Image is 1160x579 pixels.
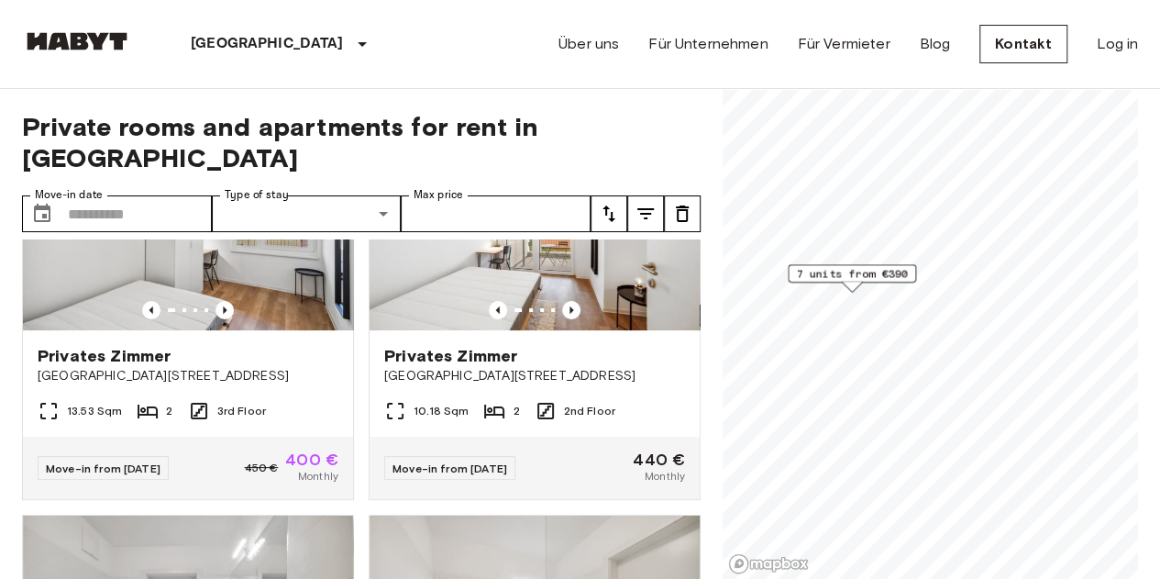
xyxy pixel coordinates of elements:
[244,460,278,476] span: 450 €
[38,345,171,367] span: Privates Zimmer
[22,111,701,173] span: Private rooms and apartments for rent in [GEOGRAPHIC_DATA]
[384,367,685,385] span: [GEOGRAPHIC_DATA][STREET_ADDRESS]
[414,403,469,419] span: 10.18 Sqm
[979,25,1067,63] a: Kontakt
[664,195,701,232] button: tune
[38,367,338,385] span: [GEOGRAPHIC_DATA][STREET_ADDRESS]
[564,403,615,419] span: 2nd Floor
[392,462,507,475] span: Move-in from [DATE]
[489,301,507,319] button: Previous image
[285,451,338,468] span: 400 €
[22,109,354,500] a: Marketing picture of unit AT-21-001-065-01Previous imagePrevious imagePrivates Zimmer[GEOGRAPHIC_...
[22,32,132,50] img: Habyt
[645,468,685,484] span: Monthly
[513,403,519,419] span: 2
[217,403,266,419] span: 3rd Floor
[919,33,950,55] a: Blog
[35,187,103,203] label: Move-in date
[1097,33,1138,55] a: Log in
[142,301,160,319] button: Previous image
[627,195,664,232] button: tune
[67,403,122,419] span: 13.53 Sqm
[414,187,463,203] label: Max price
[191,33,344,55] p: [GEOGRAPHIC_DATA]
[562,301,580,319] button: Previous image
[298,468,338,484] span: Monthly
[558,33,619,55] a: Über uns
[797,33,889,55] a: Für Vermieter
[788,264,916,293] div: Map marker
[591,195,627,232] button: tune
[225,187,289,203] label: Type of stay
[648,33,768,55] a: Für Unternehmen
[728,553,809,574] a: Mapbox logo
[369,109,701,500] a: Marketing picture of unit AT-21-001-023-01Previous imagePrevious imagePrivates Zimmer[GEOGRAPHIC_...
[215,301,234,319] button: Previous image
[384,345,517,367] span: Privates Zimmer
[166,403,172,419] span: 2
[46,462,160,475] span: Move-in from [DATE]
[633,451,685,468] span: 440 €
[796,265,908,282] span: 7 units from €390
[24,195,61,232] button: Choose date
